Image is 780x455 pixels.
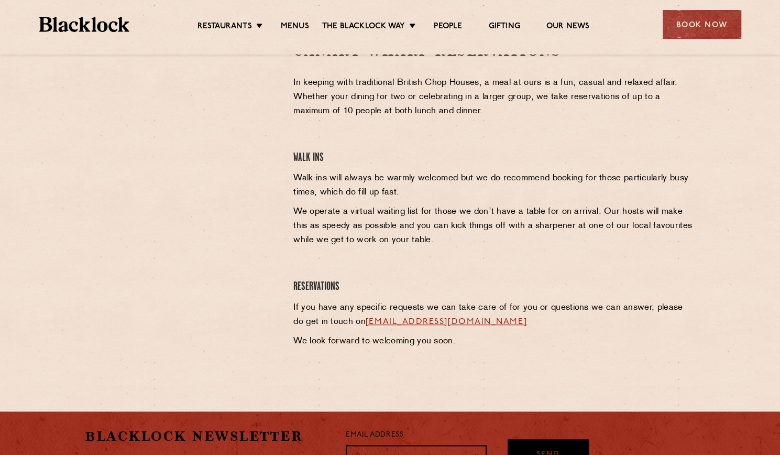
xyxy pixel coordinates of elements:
p: If you have any specific requests we can take care of for you or questions we can answer, please ... [293,301,695,329]
iframe: OpenTable make booking widget [123,42,240,200]
a: Our News [546,21,590,33]
a: Menus [281,21,309,33]
img: BL_Textured_Logo-footer-cropped.svg [39,17,130,32]
label: Email Address [346,429,403,441]
a: Gifting [488,21,520,33]
p: We look forward to welcoming you soon. [293,334,695,349]
h2: Blacklock Newsletter [85,427,330,446]
h4: Walk Ins [293,151,695,165]
p: Walk-ins will always be warmly welcomed but we do recommend booking for those particularly busy t... [293,171,695,200]
p: We operate a virtual waiting list for those we don’t have a table for on arrival. Our hosts will ... [293,205,695,247]
h4: Reservations [293,280,695,294]
a: Restaurants [197,21,252,33]
a: [EMAIL_ADDRESS][DOMAIN_NAME] [366,318,527,326]
div: Book Now [663,10,741,39]
a: People [434,21,462,33]
a: The Blacklock Way [322,21,405,33]
p: In keeping with traditional British Chop Houses, a meal at ours is a fun, casual and relaxed affa... [293,76,695,118]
